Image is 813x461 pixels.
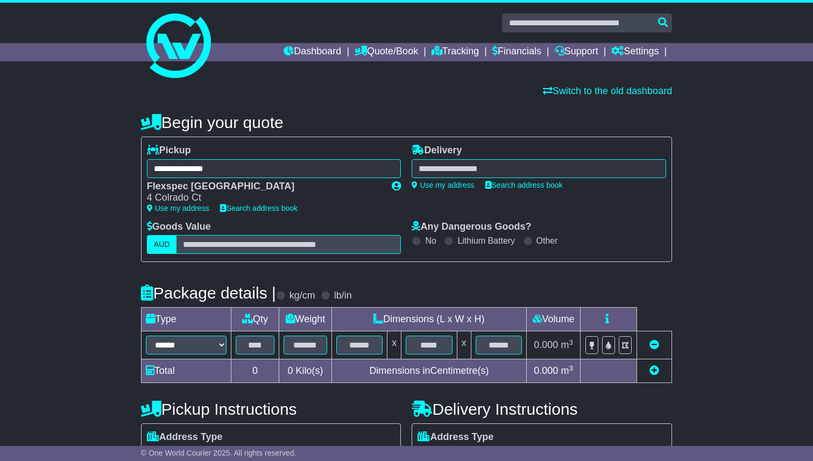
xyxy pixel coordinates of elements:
[555,43,598,61] a: Support
[279,359,332,383] td: Kilo(s)
[561,339,573,350] span: m
[141,284,276,302] h4: Package details |
[141,359,231,383] td: Total
[147,192,381,204] div: 4 Colrado Ct
[279,308,332,331] td: Weight
[457,236,515,246] label: Lithium Battery
[457,331,471,359] td: x
[284,43,341,61] a: Dashboard
[561,365,573,376] span: m
[569,364,573,372] sup: 3
[387,331,401,359] td: x
[412,400,672,418] h4: Delivery Instructions
[17,17,26,26] img: logo_orange.svg
[534,365,558,376] span: 0.000
[147,221,211,233] label: Goods Value
[30,17,53,26] div: v 4.0.25
[141,114,672,131] h4: Begin your quote
[31,62,40,71] img: tab_domain_overview_orange.svg
[147,181,381,193] div: Flexspec [GEOGRAPHIC_DATA]
[141,308,231,331] td: Type
[141,400,401,418] h4: Pickup Instructions
[649,339,659,350] a: Remove this item
[649,365,659,376] a: Add new item
[412,221,531,233] label: Any Dangerous Goods?
[289,290,315,302] label: kg/cm
[355,43,418,61] a: Quote/Book
[569,338,573,346] sup: 3
[147,145,191,157] label: Pickup
[147,235,177,254] label: AUD
[334,290,352,302] label: lb/in
[418,431,493,443] label: Address Type
[28,28,118,37] div: Domain: [DOMAIN_NAME]
[527,308,581,331] td: Volume
[536,236,558,246] label: Other
[17,28,26,37] img: website_grey.svg
[287,365,293,376] span: 0
[231,308,279,331] td: Qty
[611,43,659,61] a: Settings
[147,431,223,443] label: Address Type
[432,43,479,61] a: Tracking
[331,308,526,331] td: Dimensions (L x W x H)
[534,339,558,350] span: 0.000
[141,449,296,457] span: © One World Courier 2025. All rights reserved.
[220,204,298,212] a: Search address book
[412,145,462,157] label: Delivery
[485,181,563,189] a: Search address book
[231,359,279,383] td: 0
[331,359,526,383] td: Dimensions in Centimetre(s)
[425,236,436,246] label: No
[543,86,672,96] a: Switch to the old dashboard
[147,204,209,212] a: Use my address
[121,63,178,70] div: Keywords by Traffic
[43,63,96,70] div: Domain Overview
[109,62,117,71] img: tab_keywords_by_traffic_grey.svg
[412,181,474,189] a: Use my address
[492,43,541,61] a: Financials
